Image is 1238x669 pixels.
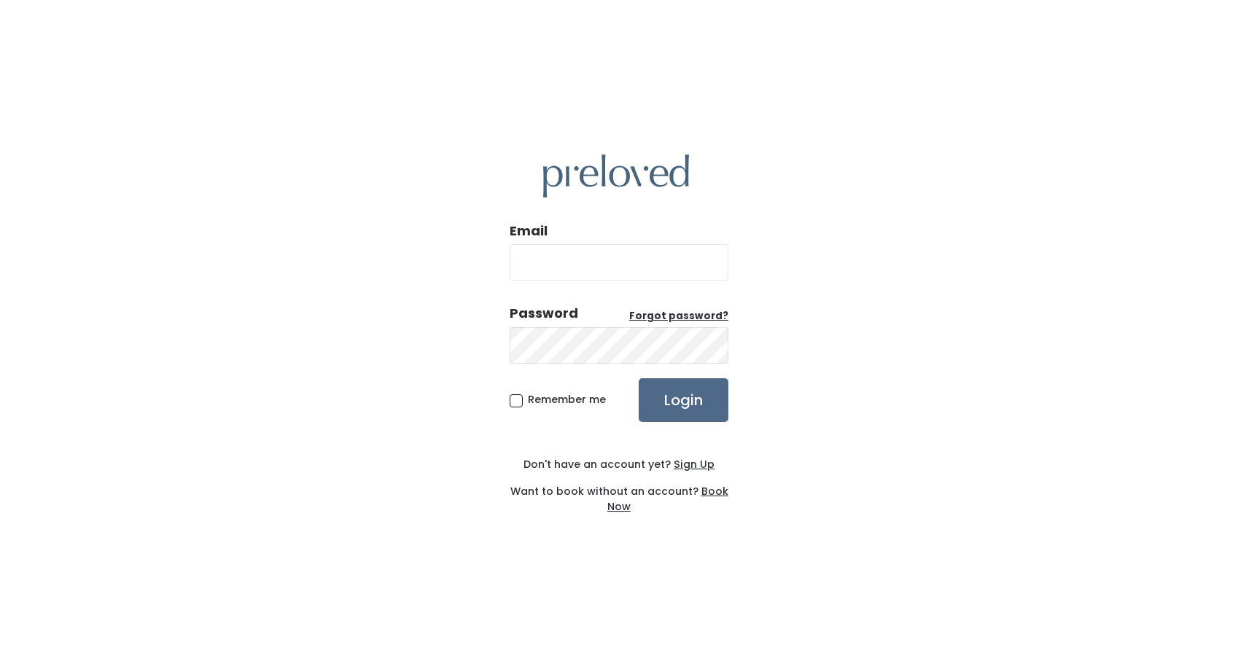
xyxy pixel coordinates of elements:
[671,457,715,472] a: Sign Up
[607,484,728,514] a: Book Now
[528,392,606,407] span: Remember me
[510,472,728,515] div: Want to book without an account?
[639,378,728,422] input: Login
[510,457,728,472] div: Don't have an account yet?
[629,309,728,323] u: Forgot password?
[543,154,689,197] img: preloved logo
[674,457,715,472] u: Sign Up
[629,309,728,324] a: Forgot password?
[510,222,548,240] label: Email
[510,304,578,323] div: Password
